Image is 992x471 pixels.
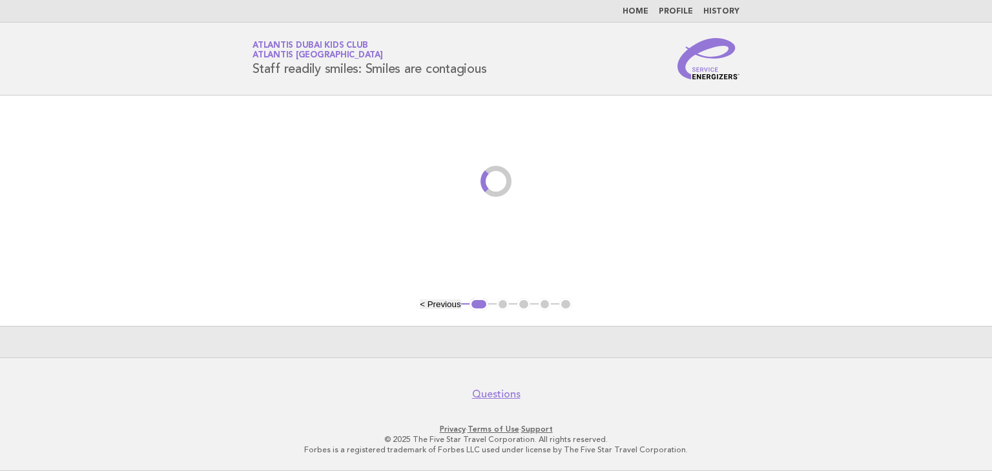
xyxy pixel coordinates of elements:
[253,42,486,75] h1: Staff readily smiles: Smiles are contagious
[101,445,891,455] p: Forbes is a registered trademark of Forbes LLC used under license by The Five Star Travel Corpora...
[253,52,383,60] span: Atlantis [GEOGRAPHIC_DATA]
[101,424,891,434] p: · ·
[472,388,521,401] a: Questions
[253,41,383,59] a: Atlantis Dubai Kids ClubAtlantis [GEOGRAPHIC_DATA]
[440,425,466,434] a: Privacy
[659,8,693,15] a: Profile
[703,8,739,15] a: History
[623,8,648,15] a: Home
[677,38,739,79] img: Service Energizers
[468,425,519,434] a: Terms of Use
[521,425,553,434] a: Support
[101,434,891,445] p: © 2025 The Five Star Travel Corporation. All rights reserved.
